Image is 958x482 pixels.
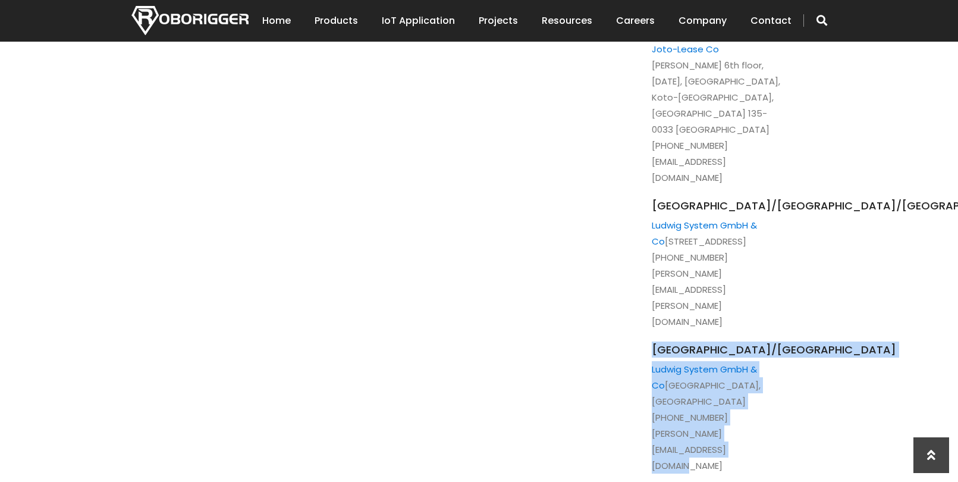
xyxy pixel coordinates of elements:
[750,2,791,39] a: Contact
[652,198,783,214] span: [GEOGRAPHIC_DATA]/[GEOGRAPHIC_DATA]/[GEOGRAPHIC_DATA]
[542,2,592,39] a: Resources
[479,2,518,39] a: Projects
[131,6,249,35] img: Nortech
[315,2,358,39] a: Products
[652,342,783,358] span: [GEOGRAPHIC_DATA]/[GEOGRAPHIC_DATA]
[652,198,783,330] li: [STREET_ADDRESS] [PHONE_NUMBER] [PERSON_NAME][EMAIL_ADDRESS][PERSON_NAME][DOMAIN_NAME]
[652,43,719,55] a: Joto-Lease Co
[652,363,757,392] a: Ludwig System GmbH & Co
[652,21,783,186] li: [PERSON_NAME] 6th floor, [DATE], [GEOGRAPHIC_DATA], Koto-[GEOGRAPHIC_DATA], [GEOGRAPHIC_DATA] 135...
[652,219,757,248] a: Ludwig System GmbH & Co
[679,2,727,39] a: Company
[262,2,291,39] a: Home
[652,342,783,474] li: [GEOGRAPHIC_DATA], [GEOGRAPHIC_DATA] [PHONE_NUMBER] [PERSON_NAME][EMAIL_ADDRESS][DOMAIN_NAME]
[616,2,655,39] a: Careers
[382,2,455,39] a: IoT Application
